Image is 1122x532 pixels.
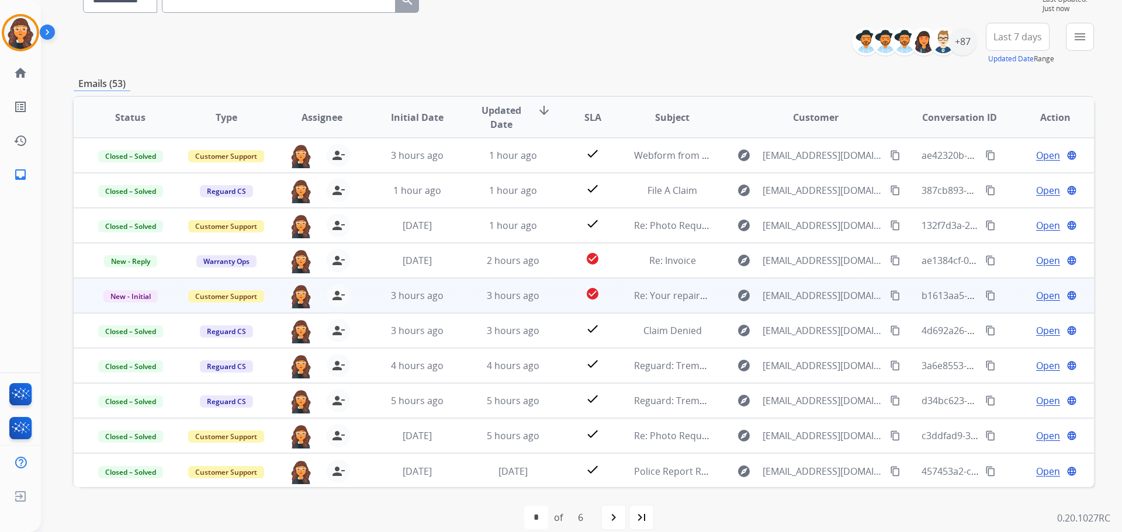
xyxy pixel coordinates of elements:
span: Range [988,54,1054,64]
p: 0.20.1027RC [1057,511,1110,525]
mat-icon: explore [737,148,751,162]
span: Reguard CS [200,360,253,373]
span: Open [1036,183,1060,197]
span: [EMAIL_ADDRESS][DOMAIN_NAME] [763,253,883,267]
mat-icon: language [1066,360,1077,371]
span: [EMAIL_ADDRESS][DOMAIN_NAME] [763,464,883,478]
mat-icon: check_circle [586,252,600,266]
mat-icon: check [586,147,600,161]
mat-icon: explore [737,359,751,373]
span: [DATE] [403,219,432,232]
mat-icon: content_copy [985,466,996,477]
span: Open [1036,429,1060,443]
mat-icon: content_copy [985,360,996,371]
img: agent-avatar [289,354,313,378]
mat-icon: content_copy [985,290,996,301]
mat-icon: content_copy [985,185,996,196]
span: 2 hours ago [487,254,539,267]
span: Re: Invoice [649,254,696,267]
mat-icon: language [1066,325,1077,336]
span: b1613aa5-6351-4b7f-a691-b76036f20fa7 [922,289,1096,302]
span: d34bc623-01b7-42ad-a016-206e0521e16b [922,394,1104,407]
mat-icon: language [1066,395,1077,406]
span: 1 hour ago [489,184,537,197]
mat-icon: language [1066,430,1077,441]
mat-icon: content_copy [890,290,901,301]
mat-icon: language [1066,290,1077,301]
span: Closed – Solved [98,430,163,443]
span: Re: Your repaired product is ready for pickup [634,289,833,302]
mat-icon: person_remove [331,218,345,232]
mat-icon: explore [737,288,751,302]
span: File A Claim [647,184,697,197]
span: Customer [793,110,839,124]
span: Open [1036,148,1060,162]
span: Re: Photo Request [634,429,715,442]
span: 1 hour ago [489,149,537,162]
mat-icon: person_remove [331,359,345,373]
img: agent-avatar [289,319,313,343]
span: Initial Date [391,110,444,124]
span: Police Report Request [634,465,732,478]
span: [DATE] [403,254,432,267]
span: Closed – Solved [98,360,163,373]
span: [DATE] [498,465,528,478]
span: Subject [655,110,690,124]
span: [DATE] [403,465,432,478]
span: [EMAIL_ADDRESS][DOMAIN_NAME] [763,218,883,232]
span: 1 hour ago [393,184,441,197]
div: of [554,510,563,524]
mat-icon: person_remove [331,429,345,443]
span: Reguard CS [200,185,253,197]
mat-icon: check [586,182,600,196]
mat-icon: content_copy [985,395,996,406]
mat-icon: inbox [13,168,27,182]
mat-icon: check [586,217,600,231]
span: New - Initial [103,290,158,302]
span: 3a6e8553-ab95-43a3-96a2-fec305d529b2 [922,359,1100,372]
span: [EMAIL_ADDRESS][DOMAIN_NAME] [763,288,883,302]
span: Customer Support [188,430,264,443]
span: Closed – Solved [98,325,163,338]
span: Status [115,110,146,124]
div: 6 [569,506,593,529]
mat-icon: language [1066,150,1077,161]
span: Open [1036,253,1060,267]
mat-icon: content_copy [890,220,901,231]
mat-icon: check [586,392,600,406]
mat-icon: explore [737,394,751,408]
img: agent-avatar [289,389,313,413]
span: 387cb893-db73-42e4-a71c-1bffa898f849 [922,184,1096,197]
mat-icon: explore [737,324,751,338]
span: Closed – Solved [98,150,163,162]
span: Type [216,110,237,124]
mat-icon: home [13,66,27,80]
button: Updated Date [988,54,1034,64]
span: Closed – Solved [98,466,163,478]
mat-icon: content_copy [985,325,996,336]
span: Open [1036,464,1060,478]
mat-icon: content_copy [890,150,901,161]
mat-icon: content_copy [985,150,996,161]
span: Open [1036,324,1060,338]
span: 132f7d3a-21b2-474d-8761-e0470bac0b0d [922,219,1102,232]
mat-icon: check [586,322,600,336]
mat-icon: arrow_downward [537,103,551,117]
span: [EMAIL_ADDRESS][DOMAIN_NAME] [763,394,883,408]
span: 1 hour ago [489,219,537,232]
mat-icon: language [1066,466,1077,477]
img: agent-avatar [289,460,313,484]
span: 3 hours ago [487,289,539,302]
mat-icon: content_copy [890,395,901,406]
span: 3 hours ago [391,149,444,162]
img: agent-avatar [289,284,313,308]
img: agent-avatar [289,144,313,168]
mat-icon: content_copy [890,325,901,336]
span: 5 hours ago [487,394,539,407]
p: Emails (53) [74,77,130,91]
span: [EMAIL_ADDRESS][DOMAIN_NAME] [763,148,883,162]
span: c3ddfad9-32c6-49ab-aaa9-930e26175b22 [922,429,1101,442]
span: Updated Date [475,103,528,131]
span: 5 hours ago [487,429,539,442]
mat-icon: explore [737,429,751,443]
